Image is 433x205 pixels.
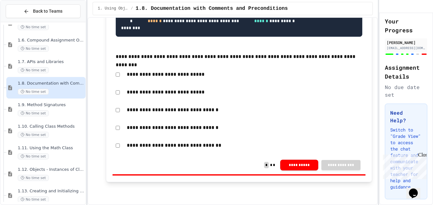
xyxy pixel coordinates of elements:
span: 1.6. Compound Assignment Operators [18,38,84,43]
span: 1.9. Method Signatures [18,102,84,108]
span: No time set [18,110,49,116]
span: 1.8. Documentation with Comments and Preconditions [136,5,288,12]
div: Chat with us now!Close [3,3,44,40]
p: Switch to "Grade View" to access the chat feature and communicate with your teacher for help and ... [390,127,422,190]
span: No time set [18,196,49,202]
div: [EMAIL_ADDRESS][DOMAIN_NAME] [387,46,425,50]
span: 1. Using Objects and Methods [98,6,128,11]
span: No time set [18,89,49,95]
span: 1.10. Calling Class Methods [18,124,84,129]
span: 1.11. Using the Math Class [18,145,84,151]
iframe: chat widget [406,180,427,199]
iframe: chat widget [380,152,427,179]
h2: Your Progress [385,17,427,35]
span: / [131,6,133,11]
span: No time set [18,153,49,159]
h2: Assignment Details [385,63,427,81]
div: [PERSON_NAME] [387,40,425,45]
span: No time set [18,46,49,52]
span: 1.13. Creating and Initializing Objects: Constructors [18,189,84,194]
span: 1.8. Documentation with Comments and Preconditions [18,81,84,86]
span: Back to Teams [33,8,62,15]
span: No time set [18,175,49,181]
h3: Need Help? [390,109,422,124]
span: 1.7. APIs and Libraries [18,59,84,65]
span: No time set [18,24,49,30]
span: No time set [18,67,49,73]
span: No time set [18,132,49,138]
span: 1.12. Objects - Instances of Classes [18,167,84,172]
div: No due date set [385,83,427,99]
